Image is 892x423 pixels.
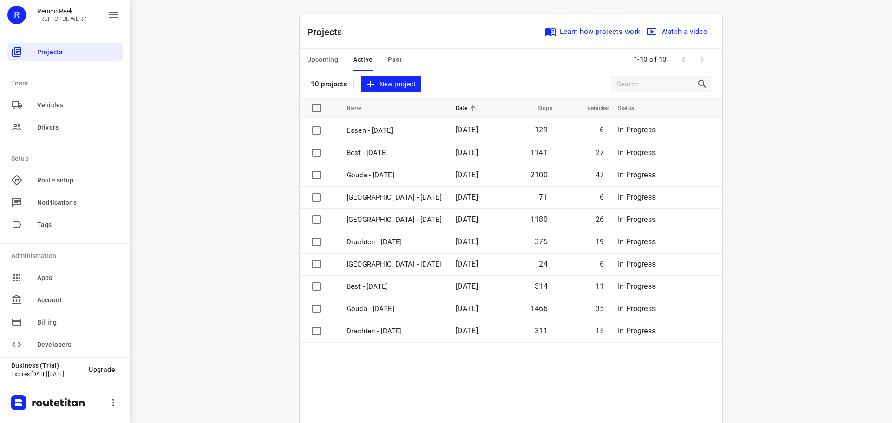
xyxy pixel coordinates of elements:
[596,304,604,313] span: 35
[347,259,442,270] p: Antwerpen - Tuesday
[37,220,119,230] span: Tags
[456,282,478,291] span: [DATE]
[37,295,119,305] span: Account
[353,54,373,65] span: Active
[367,78,416,90] span: New project
[7,43,123,61] div: Projects
[618,125,656,134] span: In Progress
[618,304,656,313] span: In Progress
[596,215,604,224] span: 26
[11,154,123,163] p: Setup
[535,326,548,335] span: 311
[596,170,604,179] span: 47
[600,260,604,268] span: 6
[388,54,402,65] span: Past
[7,215,123,234] div: Tags
[11,78,123,88] p: Team
[456,193,478,202] span: [DATE]
[37,198,119,208] span: Notifications
[347,125,442,136] p: Essen - [DATE]
[596,282,604,291] span: 11
[7,268,123,287] div: Apps
[531,304,548,313] span: 1466
[37,176,119,185] span: Route setup
[630,50,670,70] span: 1-10 of 10
[347,237,442,247] p: Drachten - Wednesday
[37,7,87,15] p: Remco Peek
[535,237,548,246] span: 375
[618,103,646,114] span: Status
[347,170,442,181] p: Gouda - Wednesday
[7,171,123,189] div: Route setup
[347,148,442,158] p: Best - Wednesday
[456,215,478,224] span: [DATE]
[596,326,604,335] span: 15
[525,103,552,114] span: Stops
[596,237,604,246] span: 19
[7,96,123,114] div: Vehicles
[456,103,479,114] span: Date
[456,125,478,134] span: [DATE]
[37,318,119,327] span: Billing
[307,25,350,39] p: Projects
[7,313,123,332] div: Billing
[535,282,548,291] span: 314
[347,192,442,203] p: Antwerpen - Wednesday
[89,366,115,373] span: Upgrade
[618,170,656,179] span: In Progress
[347,103,374,114] span: Name
[11,362,81,369] p: Business (Trial)
[37,340,119,350] span: Developers
[347,304,442,314] p: Gouda - Tuesday
[81,361,123,378] button: Upgrade
[600,193,604,202] span: 6
[539,193,547,202] span: 71
[697,78,711,90] div: Search
[456,170,478,179] span: [DATE]
[456,326,478,335] span: [DATE]
[618,260,656,268] span: In Progress
[307,54,338,65] span: Upcoming
[618,215,656,224] span: In Progress
[531,215,548,224] span: 1180
[361,76,421,93] button: New project
[37,273,119,283] span: Apps
[37,47,119,57] span: Projects
[347,281,442,292] p: Best - Tuesday
[539,260,547,268] span: 24
[7,193,123,212] div: Notifications
[535,125,548,134] span: 129
[311,80,348,88] p: 10 projects
[37,100,119,110] span: Vehicles
[456,304,478,313] span: [DATE]
[7,335,123,354] div: Developers
[618,193,656,202] span: In Progress
[618,148,656,157] span: In Progress
[7,6,26,24] div: R
[37,16,87,22] p: FRUIT OP JE WERK
[617,77,697,91] input: Search projects
[456,148,478,157] span: [DATE]
[575,103,609,114] span: Vehicles
[531,148,548,157] span: 1141
[37,123,119,132] span: Drivers
[531,170,548,179] span: 2100
[347,326,442,337] p: Drachten - Tuesday
[7,291,123,309] div: Account
[600,125,604,134] span: 6
[456,237,478,246] span: [DATE]
[347,215,442,225] p: Zwolle - Wednesday
[596,148,604,157] span: 27
[7,118,123,137] div: Drivers
[11,371,81,377] p: Expires [DATE][DATE]
[618,326,656,335] span: In Progress
[618,282,656,291] span: In Progress
[456,260,478,268] span: [DATE]
[674,50,693,69] span: Previous Page
[11,251,123,261] p: Administration
[618,237,656,246] span: In Progress
[693,50,711,69] span: Next Page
